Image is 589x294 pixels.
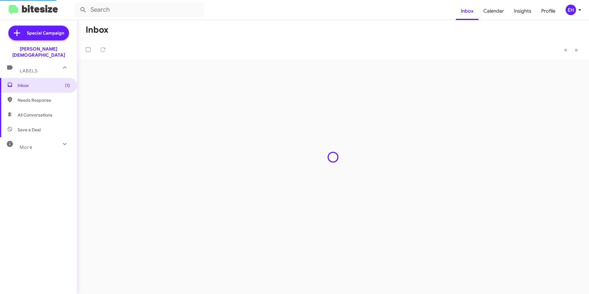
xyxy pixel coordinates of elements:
h1: Inbox [86,25,108,35]
input: Search [75,2,204,17]
a: Inbox [456,2,478,20]
span: Special Campaign [27,30,64,36]
span: (1) [65,82,70,88]
button: EH [560,5,582,15]
span: All Conversations [18,112,52,118]
span: More [20,145,32,150]
a: Calendar [478,2,509,20]
a: Profile [536,2,560,20]
div: EH [566,5,576,15]
button: Next [571,43,582,56]
span: Inbox [18,82,70,88]
span: » [575,46,578,54]
span: Save a Deal [18,127,41,133]
span: Labels [20,68,38,74]
a: Special Campaign [8,26,69,40]
a: Insights [509,2,536,20]
span: Needs Response [18,97,70,103]
span: « [564,46,567,54]
nav: Page navigation example [561,43,582,56]
button: Previous [560,43,571,56]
